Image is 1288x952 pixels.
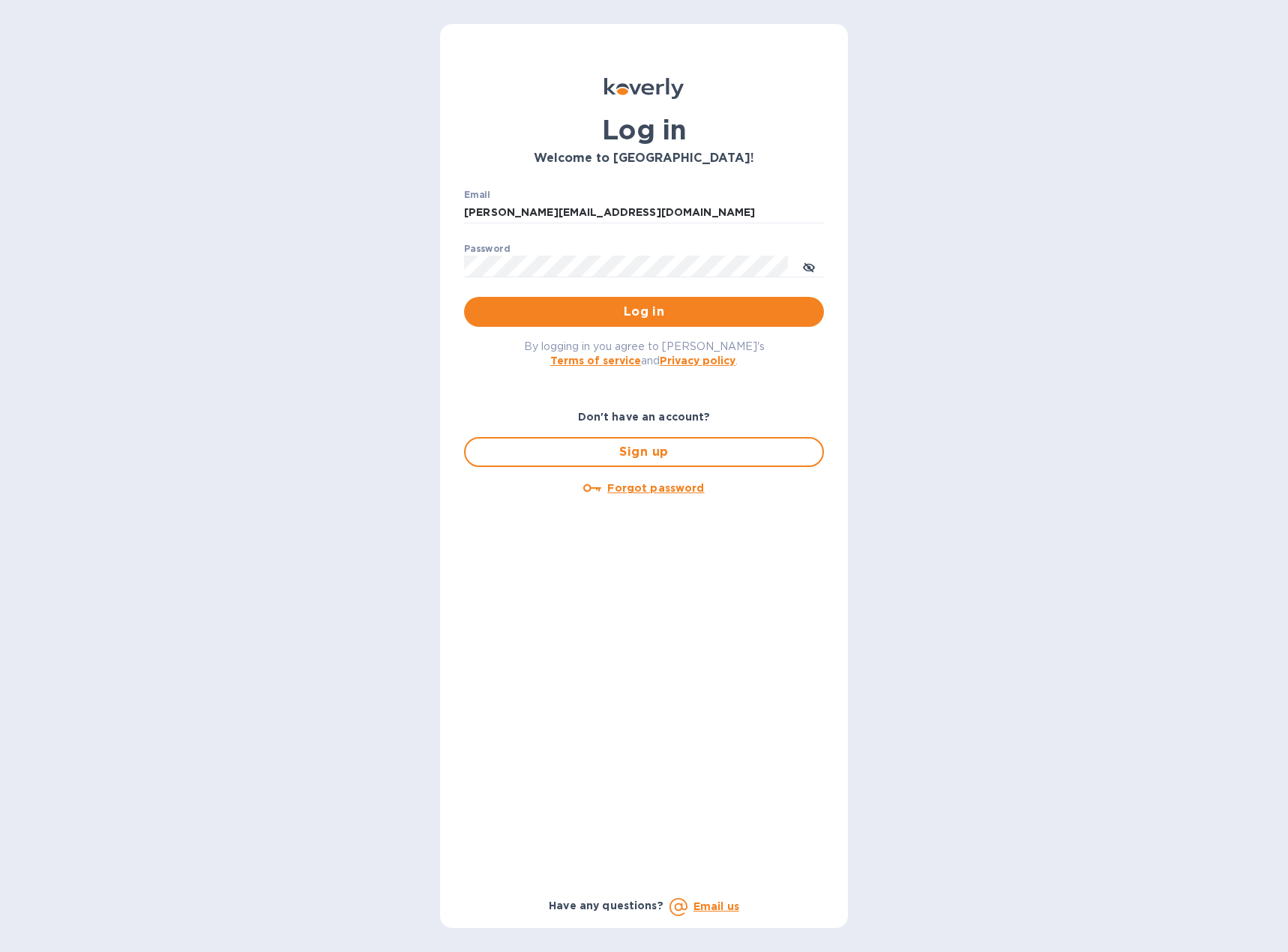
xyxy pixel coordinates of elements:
label: Email [464,190,490,199]
a: Email us [693,900,739,912]
img: Koverly [604,78,684,99]
h3: Welcome to [GEOGRAPHIC_DATA]! [464,151,824,166]
b: Don't have an account? [578,411,711,423]
a: Terms of service [550,355,641,367]
span: Log in [476,303,812,321]
b: Have any questions? [549,900,663,912]
a: Privacy policy [660,355,735,367]
span: By logging in you agree to [PERSON_NAME]'s and . [524,340,765,367]
u: Forgot password [607,482,704,494]
button: Sign up [464,437,824,467]
span: Sign up [478,443,810,461]
button: Log in [464,297,824,327]
h1: Log in [464,114,824,145]
label: Password [464,244,510,253]
input: Enter email address [464,202,824,224]
button: toggle password visibility [794,251,824,281]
